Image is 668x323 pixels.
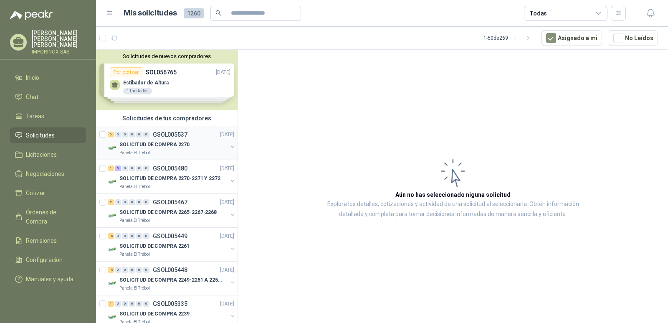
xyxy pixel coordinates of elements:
[122,132,128,137] div: 0
[32,30,86,48] p: [PERSON_NAME] [PERSON_NAME] [PERSON_NAME]
[153,199,187,205] p: GSOL005467
[129,132,135,137] div: 0
[108,231,236,258] a: 15 0 0 0 0 0 GSOL005449[DATE] Company LogoSOLICITUD DE COMPRA 2261Panela El Trébol
[119,251,150,258] p: Panela El Trébol
[26,73,39,82] span: Inicio
[26,275,73,284] span: Manuales y ayuda
[10,10,53,20] img: Logo peakr
[122,233,128,239] div: 0
[153,233,187,239] p: GSOL005449
[26,112,44,121] span: Tareas
[10,185,86,201] a: Cotizar
[122,301,128,307] div: 0
[108,301,114,307] div: 1
[10,89,86,105] a: Chat
[143,233,149,239] div: 0
[26,255,63,265] span: Configuración
[215,10,221,16] span: search
[115,267,121,273] div: 0
[483,31,535,45] div: 1 - 50 de 269
[115,301,121,307] div: 0
[529,9,547,18] div: Todas
[26,92,38,102] span: Chat
[119,150,150,156] p: Panela El Trébol
[609,30,658,46] button: No Leídos
[119,310,190,318] p: SOLICITUD DE COMPRA 2239
[10,147,86,163] a: Licitaciones
[108,130,236,156] a: 6 0 0 0 0 0 GSOL005537[DATE] Company LogoSOLICITUD DE COMPRA 2270Panela El Trébol
[136,233,142,239] div: 0
[220,198,234,206] p: [DATE]
[26,131,55,140] span: Solicitudes
[96,110,238,126] div: Solicitudes de tus compradores
[26,236,57,245] span: Remisiones
[119,242,190,250] p: SOLICITUD DE COMPRA 2261
[108,199,114,205] div: 2
[129,165,135,171] div: 0
[10,127,86,143] a: Solicitudes
[153,267,187,273] p: GSOL005448
[99,53,234,59] button: Solicitudes de nuevos compradores
[108,278,118,288] img: Company Logo
[108,177,118,187] img: Company Logo
[395,190,511,199] h3: Aún no has seleccionado niguna solicitud
[153,165,187,171] p: GSOL005480
[153,132,187,137] p: GSOL005537
[26,169,64,178] span: Negociaciones
[108,132,114,137] div: 6
[108,163,236,190] a: 1 5 0 0 0 0 GSOL005480[DATE] Company LogoSOLICITUD DE COMPRA 2270-2271 Y 2272Panela El Trébol
[10,204,86,229] a: Órdenes de Compra
[108,211,118,221] img: Company Logo
[153,301,187,307] p: GSOL005335
[184,8,204,18] span: 1260
[108,197,236,224] a: 2 0 0 0 0 0 GSOL005467[DATE] Company LogoSOLICITUD DE COMPRA 2265-2267-2268Panela El Trébol
[143,301,149,307] div: 0
[143,267,149,273] div: 0
[136,301,142,307] div: 0
[136,199,142,205] div: 0
[136,132,142,137] div: 0
[10,252,86,268] a: Configuración
[108,233,114,239] div: 15
[119,141,190,149] p: SOLICITUD DE COMPRA 2270
[119,276,223,284] p: SOLICITUD DE COMPRA 2249-2251 A 2256-2258 Y 2262
[143,165,149,171] div: 0
[26,208,78,226] span: Órdenes de Compra
[26,188,45,198] span: Cotizar
[119,217,150,224] p: Panela El Trébol
[124,7,177,19] h1: Mis solicitudes
[26,150,57,159] span: Licitaciones
[96,50,238,110] div: Solicitudes de nuevos compradoresPor cotizarSOL056765[DATE] Estibador de Altura1 UnidadesPor coti...
[220,266,234,274] p: [DATE]
[129,233,135,239] div: 0
[143,132,149,137] div: 0
[129,301,135,307] div: 0
[108,312,118,322] img: Company Logo
[108,143,118,153] img: Company Logo
[122,267,128,273] div: 0
[136,267,142,273] div: 0
[10,166,86,182] a: Negociaciones
[10,233,86,249] a: Remisiones
[220,165,234,173] p: [DATE]
[321,199,584,219] p: Explora los detalles, cotizaciones y actividad de una solicitud al seleccionarla. Obtén informaci...
[129,267,135,273] div: 0
[136,165,142,171] div: 0
[129,199,135,205] div: 0
[10,108,86,124] a: Tareas
[32,49,86,54] p: IMPORINOX SAS
[108,265,236,292] a: 18 0 0 0 0 0 GSOL005448[DATE] Company LogoSOLICITUD DE COMPRA 2249-2251 A 2256-2258 Y 2262Panela ...
[220,131,234,139] p: [DATE]
[115,199,121,205] div: 0
[122,165,128,171] div: 0
[115,165,121,171] div: 5
[122,199,128,205] div: 0
[119,175,220,183] p: SOLICITUD DE COMPRA 2270-2271 Y 2272
[220,232,234,240] p: [DATE]
[115,132,121,137] div: 0
[10,271,86,287] a: Manuales y ayuda
[143,199,149,205] div: 0
[220,300,234,308] p: [DATE]
[119,209,217,216] p: SOLICITUD DE COMPRA 2265-2267-2268
[541,30,602,46] button: Asignado a mi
